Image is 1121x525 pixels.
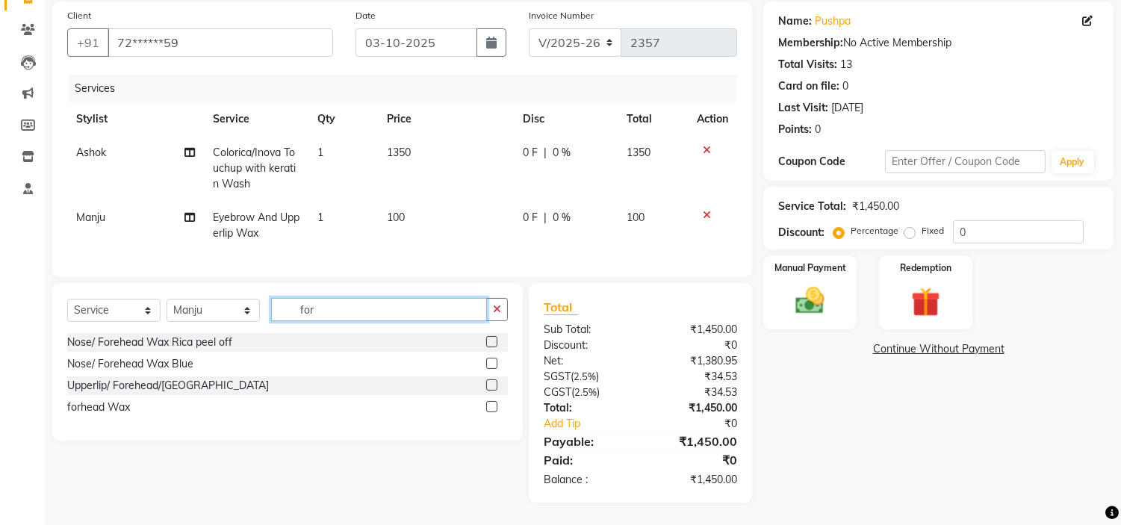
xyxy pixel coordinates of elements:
span: | [544,210,547,226]
div: Discount: [778,225,825,240]
div: ( ) [532,385,641,400]
div: 0 [815,122,821,137]
label: Manual Payment [774,261,846,275]
span: Colorica/Inova Touchup with keratin Wash [213,146,296,190]
input: Enter Offer / Coupon Code [885,150,1045,173]
div: Service Total: [778,199,846,214]
div: Last Visit: [778,100,828,116]
div: Coupon Code [778,154,885,170]
div: Card on file: [778,78,839,94]
span: 100 [387,211,405,224]
span: | [544,145,547,161]
div: Balance : [532,472,641,488]
span: 2.5% [574,370,596,382]
label: Date [355,9,376,22]
label: Fixed [922,224,944,237]
button: Apply [1052,151,1094,173]
div: 13 [840,57,852,72]
div: Net: [532,353,641,369]
span: 1350 [387,146,411,159]
div: ₹0 [641,451,749,469]
div: forhead Wax [67,400,130,415]
span: 1350 [627,146,650,159]
th: Disc [514,102,618,136]
div: Nose/ Forehead Wax Blue [67,356,193,372]
div: Membership: [778,35,843,51]
th: Service [204,102,308,136]
div: Services [69,75,748,102]
div: ₹1,450.00 [852,199,899,214]
button: +91 [67,28,109,57]
span: SGST [544,370,571,383]
div: ₹1,450.00 [641,472,749,488]
input: Search or Scan [271,298,487,321]
div: [DATE] [831,100,863,116]
label: Redemption [900,261,951,275]
span: Total [544,299,578,315]
th: Total [618,102,689,136]
div: ₹0 [641,338,749,353]
div: Nose/ Forehead Wax Rica peel off [67,335,232,350]
img: _gift.svg [902,284,949,320]
th: Qty [308,102,378,136]
span: 100 [627,211,645,224]
div: ( ) [532,369,641,385]
a: Add Tip [532,416,659,432]
div: Total Visits: [778,57,837,72]
input: Search by Name/Mobile/Email/Code [108,28,333,57]
label: Invoice Number [529,9,594,22]
div: Total: [532,400,641,416]
img: _cash.svg [786,284,833,317]
span: Ashok [76,146,106,159]
span: 1 [317,146,323,159]
div: Paid: [532,451,641,469]
span: 0 % [553,210,571,226]
div: ₹34.53 [641,385,749,400]
span: 2.5% [574,386,597,398]
span: CGST [544,385,571,399]
span: 0 % [553,145,571,161]
label: Percentage [851,224,898,237]
span: Eyebrow And Upperlip Wax [213,211,299,240]
th: Action [688,102,737,136]
div: Discount: [532,338,641,353]
div: No Active Membership [778,35,1099,51]
a: Pushpa [815,13,851,29]
div: ₹0 [659,416,749,432]
div: Payable: [532,432,641,450]
th: Price [378,102,514,136]
div: ₹1,450.00 [641,400,749,416]
span: 1 [317,211,323,224]
div: Name: [778,13,812,29]
div: 0 [842,78,848,94]
span: 0 F [523,210,538,226]
a: Continue Without Payment [766,341,1111,357]
th: Stylist [67,102,204,136]
div: Points: [778,122,812,137]
div: ₹1,450.00 [641,432,749,450]
div: ₹1,380.95 [641,353,749,369]
span: 0 F [523,145,538,161]
label: Client [67,9,91,22]
span: Manju [76,211,105,224]
div: Upperlip/ Forehead/[GEOGRAPHIC_DATA] [67,378,269,394]
div: Sub Total: [532,322,641,338]
div: ₹34.53 [641,369,749,385]
div: ₹1,450.00 [641,322,749,338]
